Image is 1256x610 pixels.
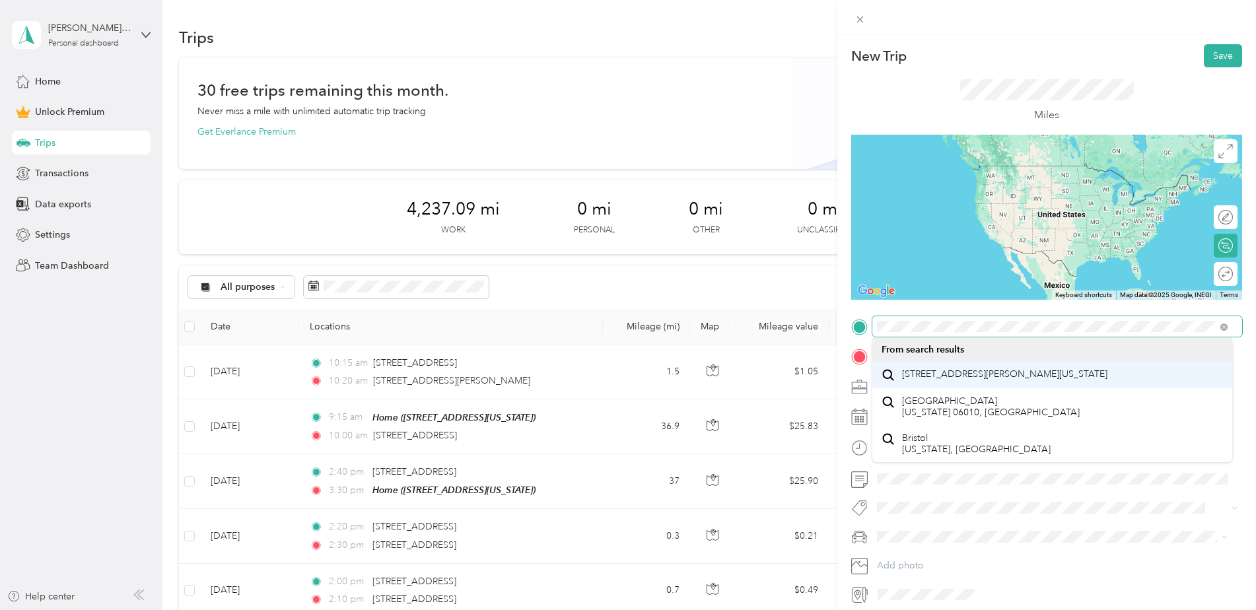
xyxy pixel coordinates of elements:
a: Open this area in Google Maps (opens a new window) [855,283,898,300]
span: Bristol [US_STATE], [GEOGRAPHIC_DATA] [902,432,1051,456]
span: [GEOGRAPHIC_DATA] [US_STATE] 06010, [GEOGRAPHIC_DATA] [902,395,1080,419]
button: Add photo [872,557,1242,575]
span: [STREET_ADDRESS][PERSON_NAME][US_STATE] [902,368,1107,380]
button: Save [1204,44,1242,67]
span: From search results [882,344,964,355]
button: Keyboard shortcuts [1055,290,1112,300]
p: New Trip [851,47,907,65]
iframe: Everlance-gr Chat Button Frame [1182,536,1256,610]
img: Google [855,283,898,300]
p: Miles [1034,107,1059,123]
span: Map data ©2025 Google, INEGI [1120,291,1212,298]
